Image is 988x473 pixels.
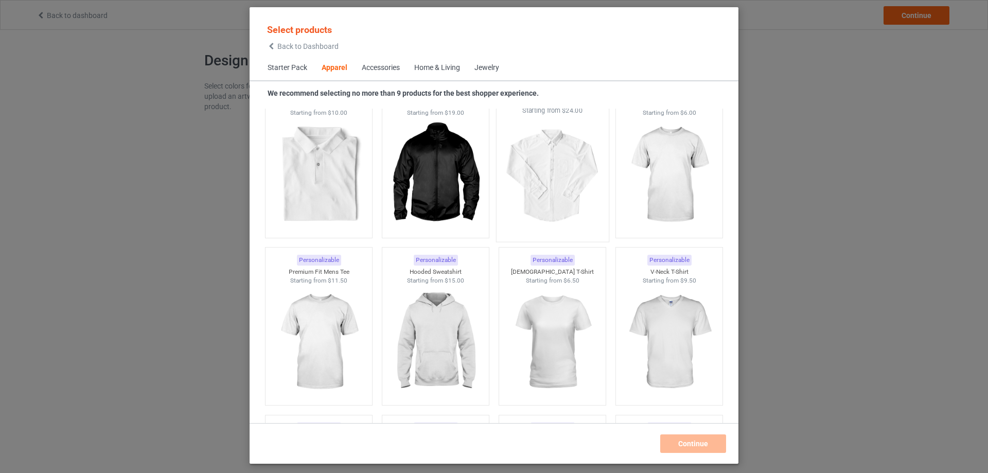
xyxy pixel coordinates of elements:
div: Starting from [382,109,489,117]
img: regular.jpg [273,117,365,233]
div: Premium Fit Mens Tee [266,268,373,276]
strong: We recommend selecting no more than 9 products for the best shopper experience. [268,89,539,97]
div: Apparel [322,63,347,73]
div: Hooded Sweatshirt [382,268,489,276]
span: $9.50 [680,277,696,284]
img: regular.jpg [623,285,715,400]
span: $11.50 [328,277,347,284]
div: V-Neck T-Shirt [616,268,723,276]
div: Starting from [266,276,373,285]
div: Jewelry [474,63,499,73]
div: Home & Living [414,63,460,73]
div: Personalizable [297,423,341,433]
div: Starting from [616,109,723,117]
span: $6.00 [680,109,696,116]
span: $15.00 [445,277,464,284]
div: Starting from [497,106,609,115]
span: $24.00 [562,107,583,114]
span: Select products [267,24,332,35]
img: regular.jpg [273,285,365,400]
img: regular.jpg [506,285,598,400]
span: $19.00 [445,109,464,116]
img: regular.jpg [390,285,482,400]
div: Starting from [616,276,723,285]
div: Starting from [499,276,606,285]
span: Starter Pack [260,56,314,80]
div: Personalizable [647,255,692,266]
div: Personalizable [414,423,458,433]
div: Starting from [382,276,489,285]
div: Personalizable [414,255,458,266]
span: Back to Dashboard [277,42,339,50]
img: regular.jpg [504,115,601,236]
div: Starting from [266,109,373,117]
div: [DEMOGRAPHIC_DATA] T-Shirt [499,268,606,276]
div: Personalizable [531,423,575,433]
span: $10.00 [328,109,347,116]
img: regular.jpg [390,117,482,233]
div: Personalizable [531,255,575,266]
div: Accessories [362,63,400,73]
div: Personalizable [297,255,341,266]
div: Personalizable [647,423,692,433]
img: regular.jpg [623,117,715,233]
span: $6.50 [563,277,579,284]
